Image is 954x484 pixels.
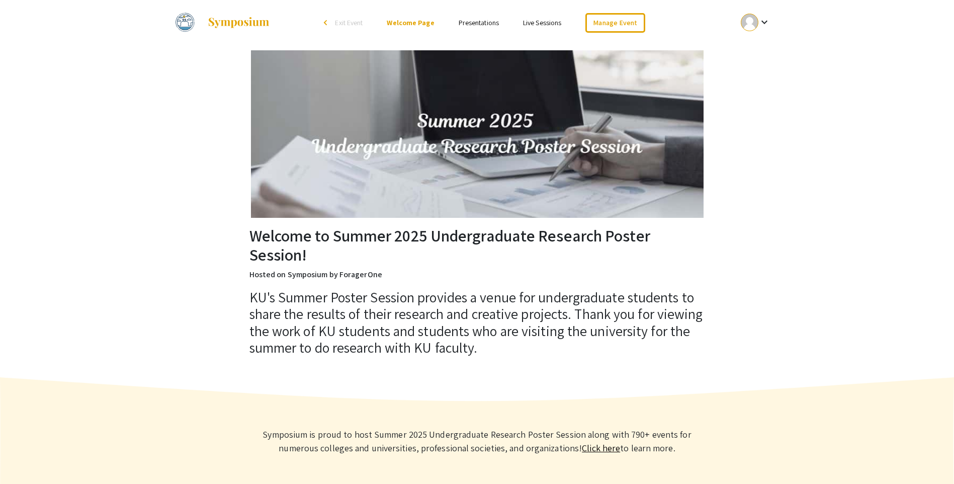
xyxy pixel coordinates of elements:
span: Exit Event [335,18,363,27]
div: arrow_back_ios [324,20,330,26]
a: Welcome Page [387,18,434,27]
mat-icon: Expand account dropdown [758,16,770,28]
a: Presentations [459,18,499,27]
a: Manage Event [585,13,645,33]
p: Hosted on Symposium by ForagerOne [249,269,705,281]
h3: KU's Summer Poster Session provides a venue for undergraduate students to share the results of th... [249,289,705,356]
iframe: Chat [8,439,43,476]
img: Symposium by ForagerOne [207,17,270,29]
a: Live Sessions [523,18,561,27]
button: Expand account dropdown [730,11,781,34]
img: Summer 2025 Undergraduate Research Poster Session [251,50,704,218]
a: Learn more about Symposium [582,442,620,454]
p: Symposium is proud to host Summer 2025 Undergraduate Research Poster Session along with 790+ even... [261,428,693,455]
img: Summer 2025 Undergraduate Research Poster Session [173,10,197,35]
h2: Welcome to Summer 2025 Undergraduate Research Poster Session! [249,226,705,265]
a: Summer 2025 Undergraduate Research Poster Session [173,10,270,35]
